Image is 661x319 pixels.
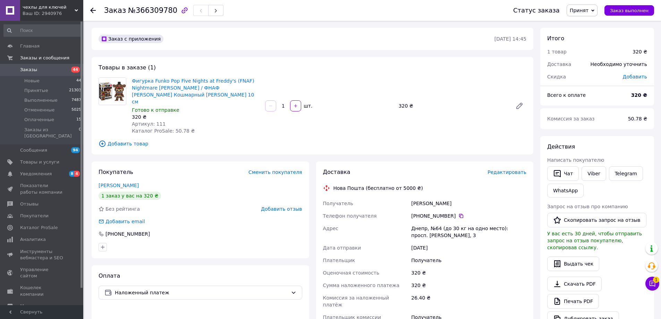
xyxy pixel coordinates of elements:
[323,295,389,308] span: Комиссия за наложенный платёж
[104,6,126,15] span: Заказ
[302,102,313,109] div: шт.
[99,78,126,105] img: Фигурка Funko Pop Five Nights at Freddy's (FNAF) Nightmare Freddy / ФНАФ Фанко Поп Кошмарный Фред...
[20,147,47,153] span: Сообщения
[547,231,642,250] span: У вас есть 30 дней, чтобы отправить запрос на отзыв покупателю, скопировав ссылку.
[24,78,40,84] span: Новые
[623,74,647,79] span: Добавить
[547,35,564,42] span: Итого
[20,236,46,243] span: Аналитика
[132,114,260,120] div: 320 ₴
[132,121,166,127] span: Артикул: 111
[631,92,647,98] b: 320 ₴
[547,143,575,150] span: Действия
[513,7,560,14] div: Статус заказа
[323,201,353,206] span: Получатель
[410,279,528,292] div: 320 ₴
[547,184,584,198] a: WhatsApp
[332,185,425,192] div: Нова Пошта (бесплатно от 5000 ₴)
[99,183,139,188] a: [PERSON_NAME]
[323,245,361,251] span: Дата отправки
[547,294,599,309] a: Печать PDF
[570,8,588,13] span: Принят
[410,222,528,242] div: Днепр, №64 (до 30 кг на одно место): просп. [PERSON_NAME], 3
[23,4,75,10] span: чехлы для ключей
[79,127,81,139] span: 0
[582,166,606,181] a: Viber
[586,57,651,72] div: Необходимо уточнить
[547,74,566,79] span: Скидка
[20,171,52,177] span: Уведомления
[98,218,146,225] div: Добавить email
[90,7,96,14] div: Вернуться назад
[132,78,254,104] a: Фигурка Funko Pop Five Nights at Freddy's (FNAF) Nightmare [PERSON_NAME] / ФНАФ [PERSON_NAME] Кош...
[20,249,64,261] span: Инструменты вебмастера и SEO
[547,157,604,163] span: Написать покупателю
[115,289,288,296] span: Наложенный платеж
[410,292,528,311] div: 26.40 ₴
[132,107,179,113] span: Готово к отправке
[20,303,38,309] span: Маркет
[99,35,163,43] div: Заказ с приложения
[76,78,81,84] span: 44
[20,67,37,73] span: Заказы
[323,213,377,219] span: Телефон получателя
[24,127,79,139] span: Заказы из [GEOGRAPHIC_DATA]
[323,283,400,288] span: Сумма наложенного платежа
[3,24,82,37] input: Поиск
[20,213,49,219] span: Покупатели
[99,169,133,175] span: Покупатель
[494,36,526,42] time: [DATE] 14:45
[547,213,646,227] button: Скопировать запрос на отзыв
[24,107,54,113] span: Отмененные
[99,140,526,148] span: Добавить товар
[71,67,80,73] span: 44
[24,87,48,94] span: Принятые
[20,285,64,297] span: Кошелек компании
[410,242,528,254] div: [DATE]
[128,6,177,15] span: №366309780
[610,8,649,13] span: Заказ выполнен
[105,230,151,237] div: [PHONE_NUMBER]
[396,101,510,111] div: 320 ₴
[69,171,75,177] span: 8
[645,277,659,291] button: Чат с покупателем1
[547,92,586,98] span: Всего к оплате
[547,61,571,67] span: Доставка
[410,197,528,210] div: [PERSON_NAME]
[488,169,526,175] span: Редактировать
[24,97,58,103] span: Выполненные
[20,55,69,61] span: Заказы и сообщения
[633,48,647,55] div: 320 ₴
[20,225,58,231] span: Каталог ProSale
[99,64,156,71] span: Товары в заказе (1)
[323,258,355,263] span: Плательщик
[132,128,195,134] span: Каталог ProSale: 50.78 ₴
[99,192,161,200] div: 1 заказ у вас на 320 ₴
[547,166,579,181] button: Чат
[410,254,528,267] div: Получатель
[20,43,40,49] span: Главная
[628,116,647,121] span: 50.78 ₴
[20,159,59,165] span: Товары и услуги
[512,99,526,113] a: Редактировать
[653,277,659,283] span: 1
[547,277,602,291] a: Скачать PDF
[74,171,80,177] span: 4
[24,117,54,123] span: Оплаченные
[105,218,146,225] div: Добавить email
[71,107,81,113] span: 5025
[609,166,643,181] a: Telegram
[261,206,302,212] span: Добавить отзыв
[20,267,64,279] span: Управление сайтом
[71,97,81,103] span: 7487
[547,204,628,209] span: Запрос на отзыв про компанию
[547,116,595,121] span: Комиссия за заказ
[20,183,64,195] span: Показатели работы компании
[547,49,567,54] span: 1 товар
[323,226,338,231] span: Адрес
[99,272,120,279] span: Оплата
[20,201,39,207] span: Отзывы
[547,257,599,271] button: Выдать чек
[248,169,302,175] span: Сменить покупателя
[23,10,83,17] div: Ваш ID: 2940976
